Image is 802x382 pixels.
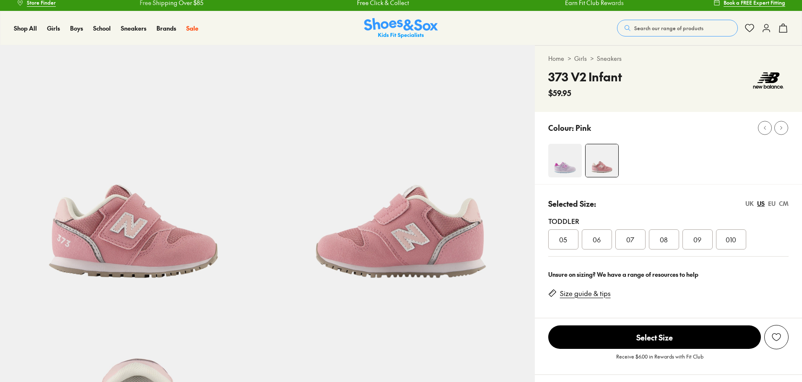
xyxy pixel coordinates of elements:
[186,24,198,32] span: Sale
[748,68,789,93] img: Vendor logo
[548,122,574,133] p: Colour:
[726,234,736,244] span: 010
[548,54,564,63] a: Home
[548,87,571,99] span: $59.95
[586,144,618,177] img: 4-551085_1
[548,270,789,279] div: Unsure on sizing? We have a range of resources to help
[764,325,789,349] button: Add to Wishlist
[548,68,622,86] h4: 373 V2 Infant
[93,24,111,33] a: School
[768,199,776,208] div: EU
[616,353,703,368] p: Receive $6.00 in Rewards with Fit Club
[548,216,789,226] div: Toddler
[574,54,587,63] a: Girls
[364,18,438,39] a: Shoes & Sox
[70,24,83,33] a: Boys
[156,24,176,32] span: Brands
[267,45,534,312] img: 5-551086_1
[559,234,567,244] span: 05
[626,234,634,244] span: 07
[14,24,37,33] a: Shop All
[597,54,622,63] a: Sneakers
[364,18,438,39] img: SNS_Logo_Responsive.svg
[548,54,789,63] div: > >
[93,24,111,32] span: School
[121,24,146,33] a: Sneakers
[70,24,83,32] span: Boys
[779,199,789,208] div: CM
[560,289,611,298] a: Size guide & tips
[660,234,668,244] span: 08
[634,24,703,32] span: Search our range of products
[617,20,738,36] button: Search our range of products
[548,325,761,349] button: Select Size
[593,234,601,244] span: 06
[47,24,60,33] a: Girls
[757,199,765,208] div: US
[14,24,37,32] span: Shop All
[575,122,591,133] p: Pink
[47,24,60,32] span: Girls
[121,24,146,32] span: Sneakers
[745,199,754,208] div: UK
[693,234,701,244] span: 09
[186,24,198,33] a: Sale
[156,24,176,33] a: Brands
[548,198,596,209] p: Selected Size:
[548,144,582,177] img: 4-522547_1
